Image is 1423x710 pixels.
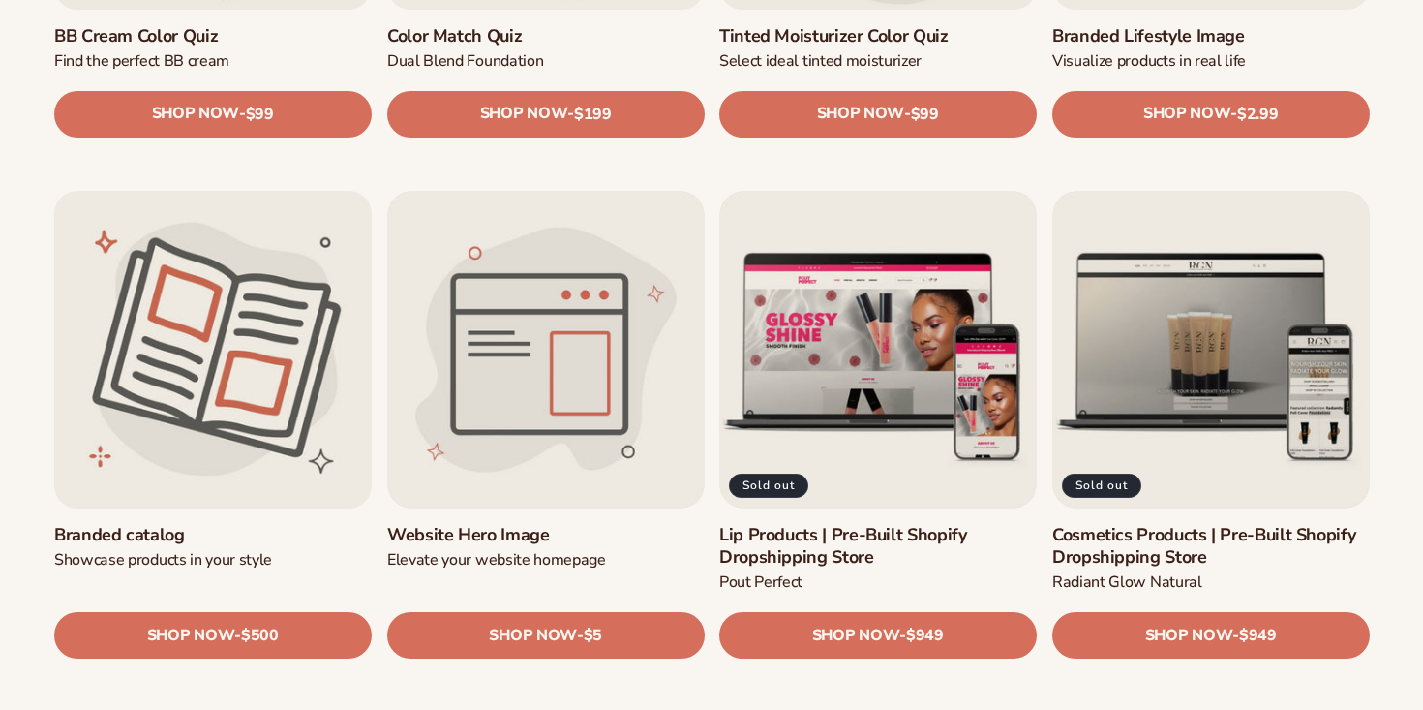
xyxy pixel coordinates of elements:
a: Cosmetics Products | Pre-Built Shopify Dropshipping Store [1052,524,1370,570]
span: SHOP NOW [1142,105,1229,123]
a: SHOP NOW- $199 [387,90,705,137]
span: SHOP NOW [817,105,904,123]
span: $99 [246,105,274,123]
a: SHOP NOW- $949 [719,612,1037,659]
a: SHOP NOW- $2.99 [1052,90,1370,137]
span: SHOP NOW [152,105,239,123]
a: Tinted Moisturizer Color Quiz [719,24,1037,46]
a: SHOP NOW- $5 [387,612,705,659]
span: $5 [583,627,601,645]
a: SHOP NOW- $99 [719,90,1037,137]
span: SHOP NOW [479,105,566,123]
span: $199 [573,105,611,123]
span: $949 [1238,627,1276,645]
a: Branded Lifestyle Image [1052,24,1370,46]
a: SHOP NOW- $99 [54,90,372,137]
span: $949 [906,627,944,645]
a: Color Match Quiz [387,24,705,46]
span: $2.99 [1237,105,1278,123]
span: SHOP NOW [1144,627,1231,645]
span: $99 [911,105,939,123]
span: SHOP NOW [147,627,234,645]
a: Branded catalog [54,524,372,546]
span: SHOP NOW [812,627,899,645]
a: BB Cream Color Quiz [54,24,372,46]
span: SHOP NOW [489,627,576,645]
span: $500 [241,627,279,645]
a: Lip Products | Pre-Built Shopify Dropshipping Store [719,524,1037,570]
a: SHOP NOW- $500 [54,612,372,659]
a: SHOP NOW- $949 [1052,612,1370,659]
a: Website Hero Image [387,524,705,546]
